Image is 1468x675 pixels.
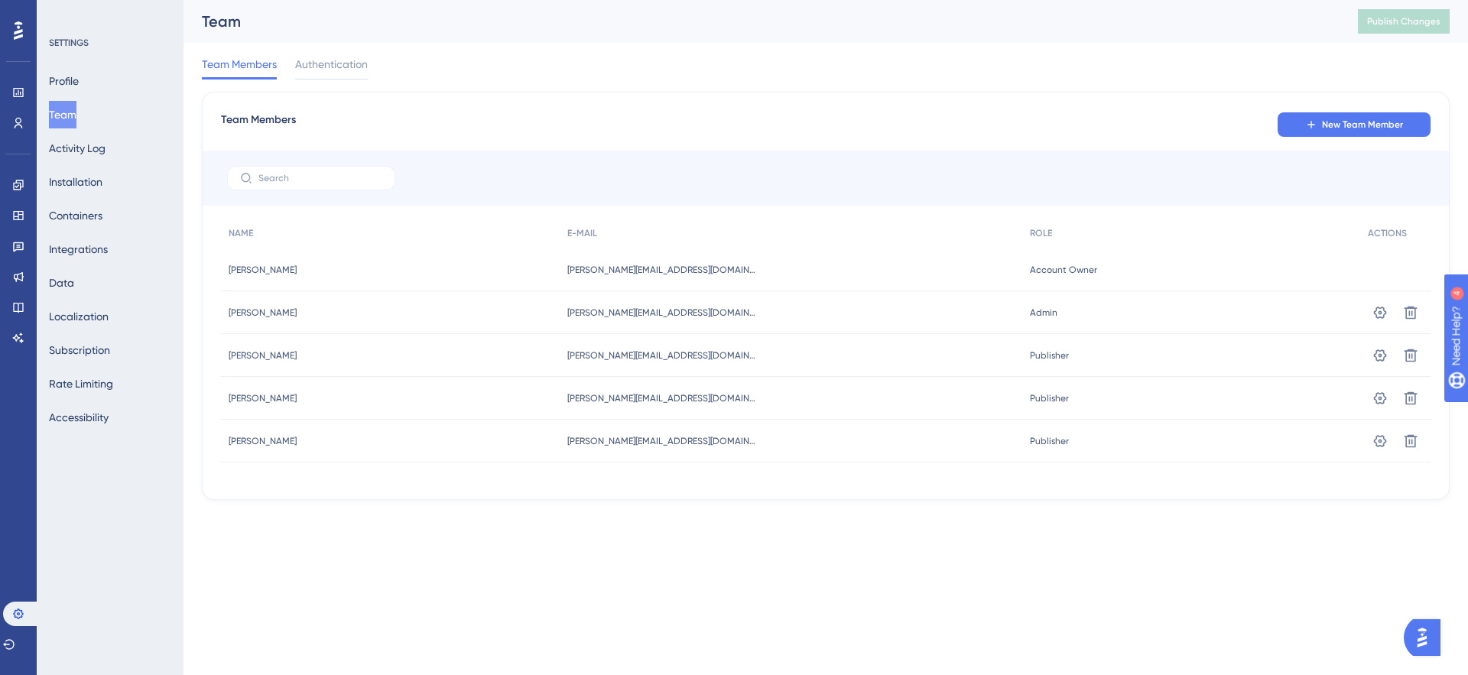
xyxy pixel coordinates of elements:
[1322,118,1403,131] span: New Team Member
[258,173,382,183] input: Search
[49,303,109,330] button: Localization
[49,336,110,364] button: Subscription
[567,264,758,276] span: [PERSON_NAME][EMAIL_ADDRESS][DOMAIN_NAME]
[1404,615,1450,660] iframe: UserGuiding AI Assistant Launcher
[221,111,296,138] span: Team Members
[567,307,758,319] span: [PERSON_NAME][EMAIL_ADDRESS][DOMAIN_NAME]
[229,307,297,319] span: [PERSON_NAME]
[1030,435,1069,447] span: Publisher
[202,11,1320,32] div: Team
[106,8,111,20] div: 4
[49,269,74,297] button: Data
[567,435,758,447] span: [PERSON_NAME][EMAIL_ADDRESS][DOMAIN_NAME]
[229,392,297,404] span: [PERSON_NAME]
[49,235,108,263] button: Integrations
[567,227,597,239] span: E-MAIL
[229,227,253,239] span: NAME
[229,435,297,447] span: [PERSON_NAME]
[49,67,79,95] button: Profile
[49,202,102,229] button: Containers
[1030,264,1097,276] span: Account Owner
[49,370,113,398] button: Rate Limiting
[229,264,297,276] span: [PERSON_NAME]
[567,349,758,362] span: [PERSON_NAME][EMAIL_ADDRESS][DOMAIN_NAME]
[1278,112,1431,137] button: New Team Member
[36,4,96,22] span: Need Help?
[49,37,173,49] div: SETTINGS
[49,168,102,196] button: Installation
[1030,227,1052,239] span: ROLE
[567,392,758,404] span: [PERSON_NAME][EMAIL_ADDRESS][DOMAIN_NAME]
[202,55,277,73] span: Team Members
[1030,307,1057,319] span: Admin
[295,55,368,73] span: Authentication
[1030,392,1069,404] span: Publisher
[49,101,76,128] button: Team
[1367,15,1440,28] span: Publish Changes
[49,404,109,431] button: Accessibility
[229,349,297,362] span: [PERSON_NAME]
[49,135,106,162] button: Activity Log
[1358,9,1450,34] button: Publish Changes
[1030,349,1069,362] span: Publisher
[1368,227,1407,239] span: ACTIONS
